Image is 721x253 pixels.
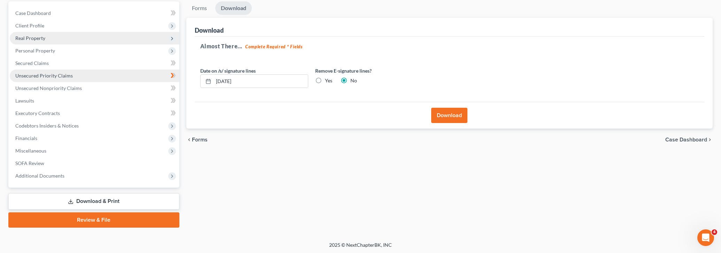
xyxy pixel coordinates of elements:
button: chevron_left Forms [186,137,217,142]
span: Case Dashboard [15,10,51,16]
label: Remove E-signature lines? [315,67,423,74]
i: chevron_left [186,137,192,142]
strong: Complete Required * Fields [245,44,303,49]
span: Forms [192,137,208,142]
label: No [350,77,357,84]
span: Case Dashboard [665,137,707,142]
span: Client Profile [15,23,44,28]
a: Download & Print [8,193,179,210]
a: SOFA Review [10,157,179,170]
span: Lawsuits [15,98,34,104]
a: Forms [186,1,212,15]
a: Review & File [8,212,179,228]
a: Executory Contracts [10,107,179,120]
span: Unsecured Priority Claims [15,73,73,79]
span: Secured Claims [15,60,49,66]
span: 4 [712,229,717,235]
a: Download [215,1,252,15]
button: Download [431,108,467,123]
span: Miscellaneous [15,148,46,154]
i: chevron_right [707,137,713,142]
label: Yes [325,77,332,84]
label: Date on /s/ signature lines [200,67,256,74]
span: Additional Documents [15,173,64,179]
input: MM/DD/YYYY [214,75,308,88]
span: Financials [15,135,37,141]
span: SOFA Review [15,160,44,166]
a: Unsecured Priority Claims [10,70,179,82]
span: Real Property [15,35,45,41]
span: Personal Property [15,48,55,54]
a: Unsecured Nonpriority Claims [10,82,179,95]
a: Case Dashboard [10,7,179,19]
span: Codebtors Insiders & Notices [15,123,79,129]
span: Unsecured Nonpriority Claims [15,85,82,91]
h5: Almost There... [200,42,699,50]
a: Lawsuits [10,95,179,107]
a: Case Dashboard chevron_right [665,137,713,142]
a: Secured Claims [10,57,179,70]
div: Download [195,26,224,34]
span: Executory Contracts [15,110,60,116]
iframe: Intercom live chat [697,229,714,246]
